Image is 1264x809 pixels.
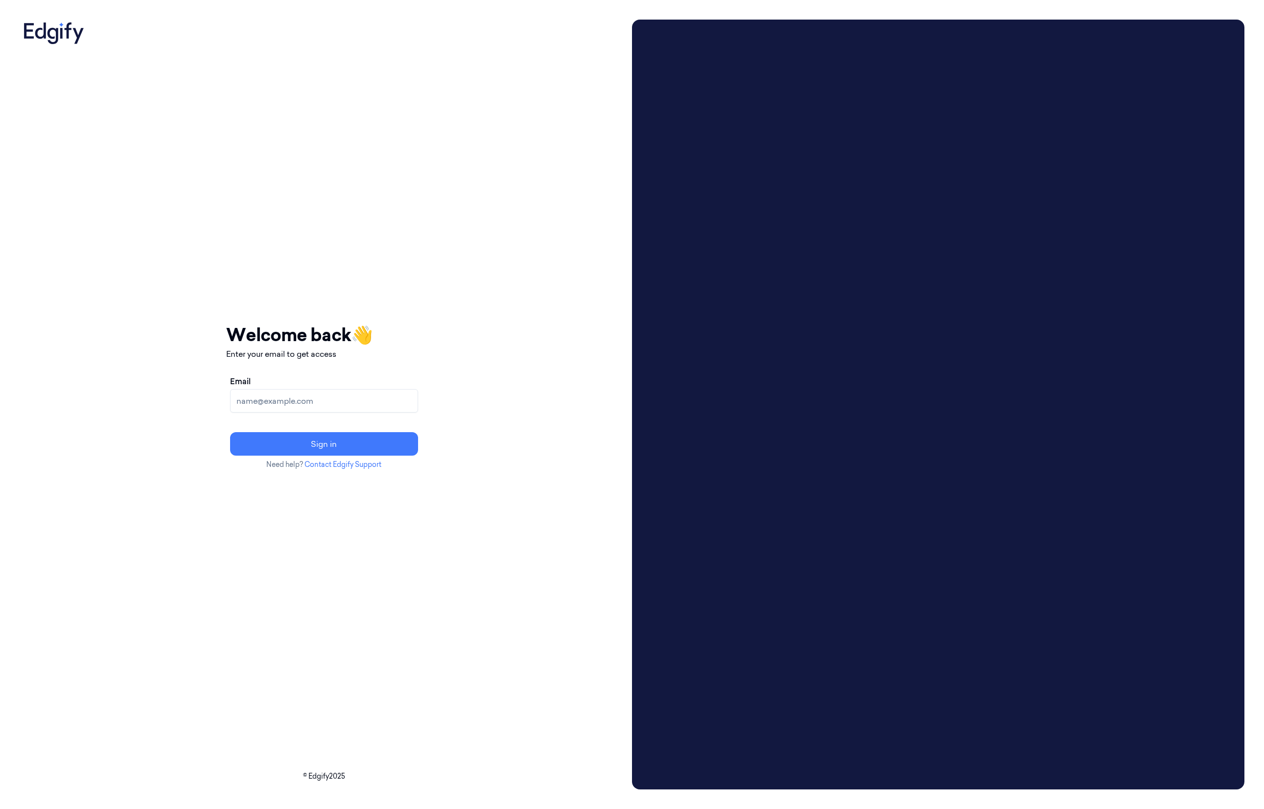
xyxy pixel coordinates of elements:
[20,771,628,782] p: © Edgify 2025
[304,460,381,469] a: Contact Edgify Support
[226,322,422,348] h1: Welcome back 👋
[226,460,422,470] p: Need help?
[226,348,422,360] p: Enter your email to get access
[230,432,418,456] button: Sign in
[230,389,418,413] input: name@example.com
[230,375,251,387] label: Email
